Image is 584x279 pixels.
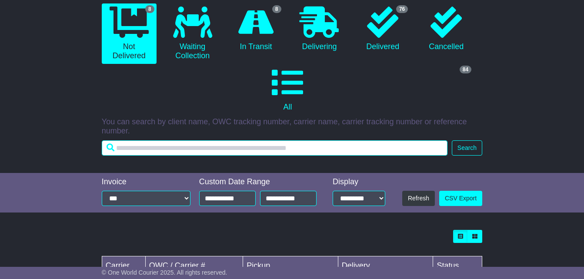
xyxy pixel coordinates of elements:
[199,177,320,187] div: Custom Date Range
[419,3,474,55] a: Cancelled
[355,3,410,55] a: 76 Delivered
[102,269,227,276] span: © One World Courier 2025. All rights reserved.
[433,256,482,276] td: Status
[102,177,190,187] div: Invoice
[102,256,145,276] td: Carrier
[460,66,471,73] span: 84
[165,3,220,64] a: Waiting Collection
[145,256,243,276] td: OWC / Carrier #
[333,177,385,187] div: Display
[272,5,281,13] span: 8
[229,3,284,55] a: 8 In Transit
[102,117,482,136] p: You can search by client name, OWC tracking number, carrier name, carrier tracking number or refe...
[338,256,433,276] td: Delivery
[292,3,347,55] a: Delivering
[102,3,157,64] a: 8 Not Delivered
[402,191,435,206] button: Refresh
[452,140,482,156] button: Search
[145,5,154,13] span: 8
[102,64,474,115] a: 84 All
[439,191,482,206] a: CSV Export
[396,5,408,13] span: 76
[243,256,338,276] td: Pickup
